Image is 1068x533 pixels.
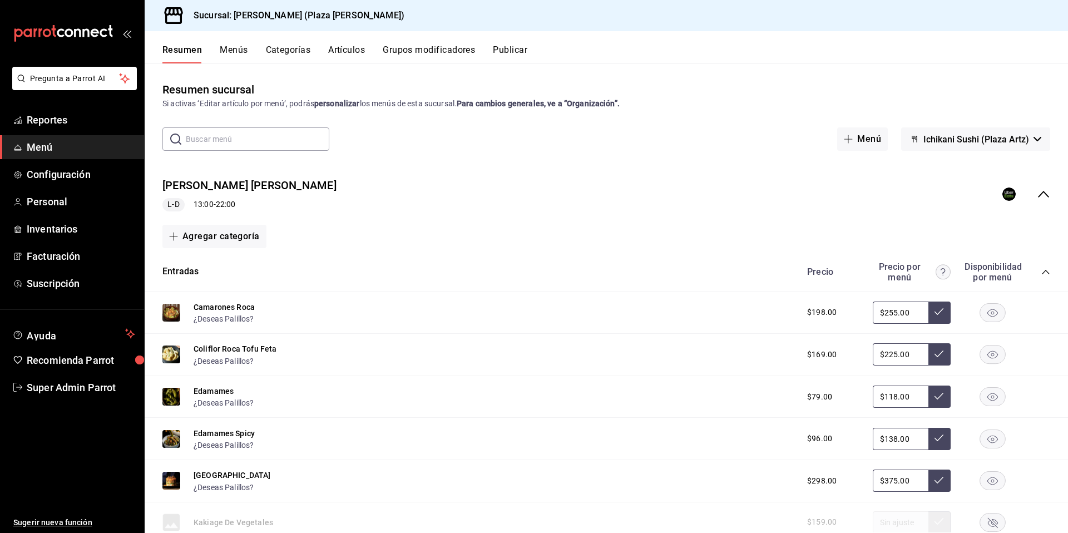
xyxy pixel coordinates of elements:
div: collapse-menu-row [145,169,1068,220]
button: ¿Deseas Palillos? [194,356,254,367]
span: Facturación [27,249,135,264]
span: L-D [163,199,184,210]
div: Resumen sucursal [162,81,254,98]
button: collapse-category-row [1041,268,1050,277]
button: [GEOGRAPHIC_DATA] [194,470,271,481]
span: Ichikani Sushi (Plaza Artz) [923,134,1029,145]
span: Inventarios [27,221,135,236]
img: Preview [162,430,180,448]
div: Si activas ‘Editar artículo por menú’, podrás los menús de esta sucursal. [162,98,1050,110]
button: [PERSON_NAME] [PERSON_NAME] [162,177,337,194]
span: Reportes [27,112,135,127]
button: ¿Deseas Palillos? [194,397,254,408]
span: $79.00 [807,391,832,403]
button: Entradas [162,265,199,278]
button: ¿Deseas Palillos? [194,482,254,493]
input: Sin ajuste [873,386,928,408]
img: Preview [162,304,180,322]
span: Ayuda [27,327,121,340]
div: Precio [796,266,867,277]
button: Camarones Roca [194,302,255,313]
button: Menús [220,45,248,63]
strong: Para cambios generales, ve a “Organización”. [457,99,620,108]
button: Resumen [162,45,202,63]
input: Sin ajuste [873,302,928,324]
button: ¿Deseas Palillos? [194,313,254,324]
button: Grupos modificadores [383,45,475,63]
button: ¿Deseas Palillos? [194,440,254,451]
button: open_drawer_menu [122,29,131,38]
span: $298.00 [807,475,837,487]
div: navigation tabs [162,45,1068,63]
img: Preview [162,388,180,406]
button: Edamames Spicy [194,428,255,439]
span: Sugerir nueva función [13,517,135,529]
button: Edamames [194,386,234,397]
div: Disponibilidad por menú [965,261,1020,283]
button: Pregunta a Parrot AI [12,67,137,90]
span: $96.00 [807,433,832,445]
h3: Sucursal: [PERSON_NAME] (Plaza [PERSON_NAME]) [185,9,404,22]
div: Precio por menú [873,261,951,283]
input: Sin ajuste [873,428,928,450]
button: Menú [837,127,888,151]
input: Sin ajuste [873,343,928,366]
button: Agregar categoría [162,225,266,248]
span: Pregunta a Parrot AI [30,73,120,85]
button: Categorías [266,45,311,63]
img: Preview [162,472,180,490]
button: Coliflor Roca Tofu Feta [194,343,276,354]
span: Recomienda Parrot [27,353,135,368]
input: Buscar menú [186,128,329,150]
span: Personal [27,194,135,209]
span: Suscripción [27,276,135,291]
img: Preview [162,346,180,363]
span: $198.00 [807,307,837,318]
div: 13:00 - 22:00 [162,198,337,211]
strong: personalizar [314,99,360,108]
span: Menú [27,140,135,155]
a: Pregunta a Parrot AI [8,81,137,92]
button: Publicar [493,45,527,63]
button: Artículos [328,45,365,63]
span: Super Admin Parrot [27,380,135,395]
span: $169.00 [807,349,837,361]
span: Configuración [27,167,135,182]
button: Ichikani Sushi (Plaza Artz) [901,127,1050,151]
input: Sin ajuste [873,470,928,492]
